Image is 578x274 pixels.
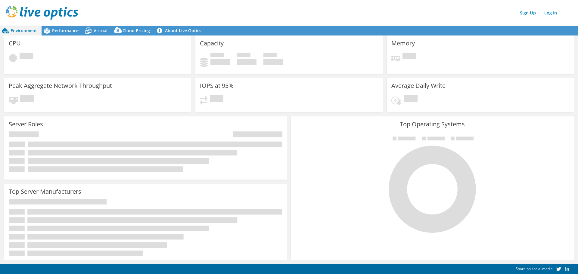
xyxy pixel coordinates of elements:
h4: 0 GiB [263,59,283,65]
h3: IOPS at 95% [200,82,234,89]
h3: CPU [9,40,21,47]
a: Sign Up [517,8,539,17]
span: Cloud Pricing [123,28,150,33]
span: Pending [402,53,416,61]
h4: 0 GiB [210,59,230,65]
h3: Top Server Manufacturers [9,188,81,195]
span: Pending [210,95,223,103]
span: Pending [20,95,34,103]
a: About Live Optics [154,26,206,35]
span: Pending [20,53,33,61]
h3: Peak Aggregate Network Throughput [9,82,112,89]
h3: Top Operating Systems [296,121,569,128]
h3: Server Roles [9,121,43,128]
img: live_optics_svg.svg [6,6,78,20]
span: Used [210,53,224,59]
h4: 0 GiB [237,59,256,65]
span: Total [263,53,277,59]
span: Performance [52,28,79,33]
span: Share on social media [516,266,553,271]
h3: Capacity [200,40,224,47]
span: Free [237,53,250,59]
span: Pending [404,95,418,103]
h3: Average Daily Write [391,82,446,89]
span: Environment [11,28,37,33]
a: Log In [541,8,560,17]
h3: Memory [391,40,415,47]
span: Virtual [94,28,107,33]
